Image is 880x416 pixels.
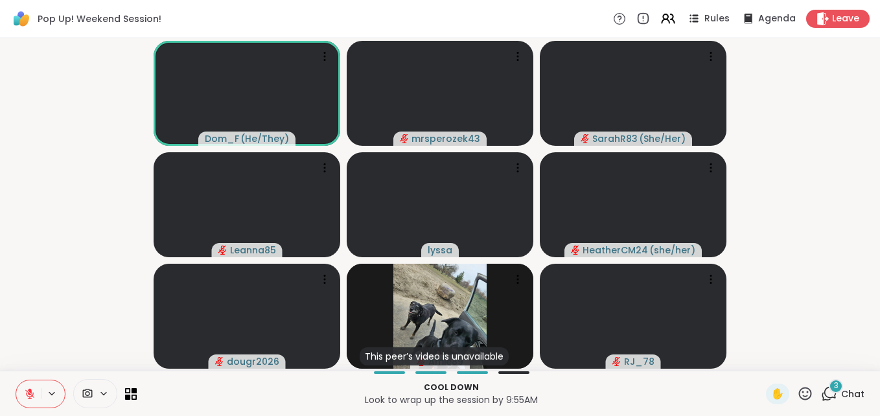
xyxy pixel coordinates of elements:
span: ( He/They ) [240,132,289,145]
span: audio-muted [581,134,590,143]
span: SarahR83 [592,132,638,145]
span: lyssa [428,244,452,257]
span: dougr2026 [227,355,279,368]
span: Agenda [758,12,796,25]
span: HeatherCM24 [583,244,648,257]
span: audio-muted [215,357,224,366]
span: ( she/her ) [649,244,695,257]
span: 3 [834,380,839,391]
span: audio-muted [612,357,621,366]
span: mrsperozek43 [411,132,480,145]
span: ( She/Her ) [639,132,686,145]
span: audio-muted [400,134,409,143]
span: RJ_78 [624,355,654,368]
img: Amie89 [393,264,487,369]
span: Dom_F [205,132,239,145]
img: ShareWell Logomark [10,8,32,30]
span: Leanna85 [230,244,276,257]
span: Leave [832,12,859,25]
span: audio-muted [218,246,227,255]
div: This peer’s video is unavailable [360,347,509,365]
p: Look to wrap up the session by 9:55AM [145,393,758,406]
span: Pop Up! Weekend Session! [38,12,161,25]
span: Chat [841,387,864,400]
span: ✋ [771,386,784,402]
span: Rules [704,12,730,25]
span: audio-muted [571,246,580,255]
p: Cool down [145,382,758,393]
